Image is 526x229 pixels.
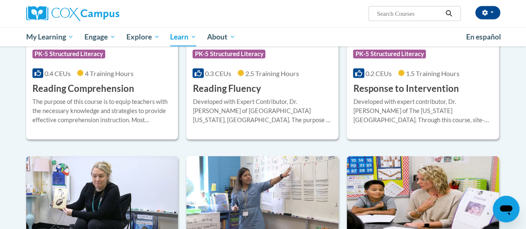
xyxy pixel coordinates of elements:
[44,69,71,77] span: 0.4 CEUs
[193,82,261,95] h3: Reading Fluency
[126,32,160,42] span: Explore
[365,69,392,77] span: 0.2 CEUs
[84,32,116,42] span: Engage
[193,97,332,125] div: Developed with Expert Contributor, Dr. [PERSON_NAME] of [GEOGRAPHIC_DATA][US_STATE], [GEOGRAPHIC_...
[442,9,455,19] button: Search
[245,69,299,77] span: 2.5 Training Hours
[353,50,426,58] span: PK-5 Structured Literacy
[121,27,165,47] a: Explore
[207,32,235,42] span: About
[32,82,134,95] h3: Reading Comprehension
[32,50,105,58] span: PK-5 Structured Literacy
[466,32,501,41] span: En español
[170,32,196,42] span: Learn
[26,32,74,42] span: My Learning
[79,27,121,47] a: Engage
[26,6,176,21] a: Cox Campus
[205,69,231,77] span: 0.3 CEUs
[202,27,241,47] a: About
[406,69,459,77] span: 1.5 Training Hours
[376,9,442,19] input: Search Courses
[493,196,519,222] iframe: Button to launch messaging window
[165,27,202,47] a: Learn
[353,82,459,95] h3: Response to Intervention
[353,97,493,125] div: Developed with expert contributor, Dr. [PERSON_NAME] of The [US_STATE][GEOGRAPHIC_DATA]. Through ...
[26,6,119,21] img: Cox Campus
[21,27,79,47] a: My Learning
[193,50,265,58] span: PK-5 Structured Literacy
[20,27,506,47] div: Main menu
[475,6,500,20] button: Account Settings
[461,28,506,46] a: En español
[32,97,172,125] div: The purpose of this course is to equip teachers with the necessary knowledge and strategies to pr...
[85,69,133,77] span: 4 Training Hours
